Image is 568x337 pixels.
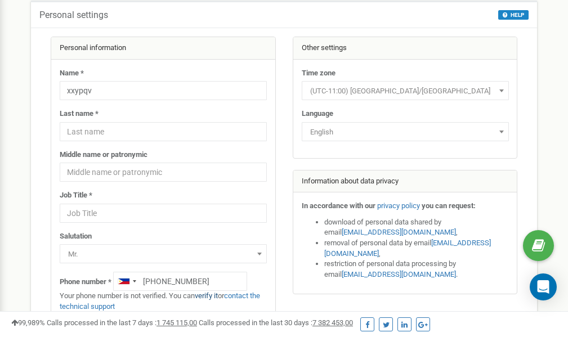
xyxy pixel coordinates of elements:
[114,272,140,290] div: Telephone country code
[422,201,476,210] strong: you can request:
[302,68,336,79] label: Time zone
[377,201,420,210] a: privacy policy
[302,109,333,119] label: Language
[195,291,218,300] a: verify it
[324,239,491,258] a: [EMAIL_ADDRESS][DOMAIN_NAME]
[293,170,517,193] div: Information about data privacy
[11,318,45,327] span: 99,989%
[64,246,263,262] span: Mr.
[324,238,509,259] li: removal of personal data by email ,
[199,318,353,327] span: Calls processed in the last 30 days :
[60,150,147,160] label: Middle name or patronymic
[293,37,517,60] div: Other settings
[342,228,456,236] a: [EMAIL_ADDRESS][DOMAIN_NAME]
[60,122,267,141] input: Last name
[312,318,353,327] u: 7 382 453,00
[60,291,260,311] a: contact the technical support
[60,190,92,201] label: Job Title *
[60,204,267,223] input: Job Title
[306,124,505,140] span: English
[302,201,375,210] strong: In accordance with our
[60,277,111,287] label: Phone number *
[51,37,275,60] div: Personal information
[530,273,557,300] div: Open Intercom Messenger
[342,270,456,278] a: [EMAIL_ADDRESS][DOMAIN_NAME]
[306,83,505,99] span: (UTC-11:00) Pacific/Midway
[60,68,84,79] label: Name *
[324,217,509,238] li: download of personal data shared by email ,
[156,318,197,327] u: 1 745 115,00
[60,81,267,100] input: Name
[302,81,509,100] span: (UTC-11:00) Pacific/Midway
[113,272,247,291] input: +1-800-555-55-55
[60,291,267,312] p: Your phone number is not verified. You can or
[60,109,99,119] label: Last name *
[60,163,267,182] input: Middle name or patronymic
[60,244,267,263] span: Mr.
[302,122,509,141] span: English
[498,10,529,20] button: HELP
[324,259,509,280] li: restriction of personal data processing by email .
[39,10,108,20] h5: Personal settings
[47,318,197,327] span: Calls processed in the last 7 days :
[60,231,92,242] label: Salutation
